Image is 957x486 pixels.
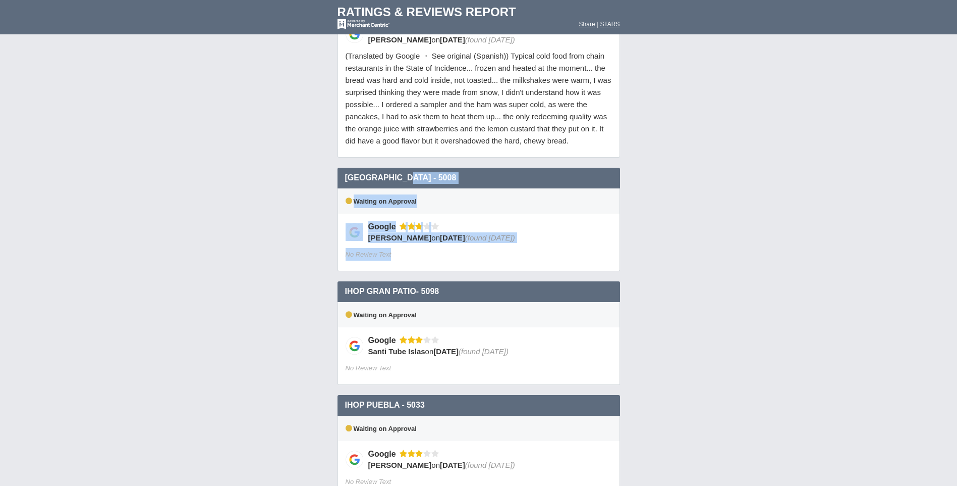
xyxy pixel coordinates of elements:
[346,425,417,432] span: Waiting on Approval
[440,35,465,44] span: [DATE]
[459,347,509,356] span: (found [DATE])
[345,401,425,409] span: IHOP Puebla - 5033
[346,251,391,258] span: No Review Text
[346,337,363,355] img: Google
[368,347,425,356] span: Santi Tube Islas
[346,364,391,372] span: No Review Text
[368,460,605,470] div: on
[440,233,465,242] span: [DATE]
[368,221,400,232] div: Google
[465,35,515,44] span: (found [DATE])
[465,233,515,242] span: (found [DATE])
[368,34,605,45] div: on
[368,233,432,242] span: [PERSON_NAME]
[465,461,515,469] span: (found [DATE])
[368,35,432,44] span: [PERSON_NAME]
[597,21,598,28] span: |
[346,198,417,205] span: Waiting on Approval
[346,451,363,468] img: Google
[579,21,595,28] a: Share
[368,335,400,346] div: Google
[368,346,605,357] div: on
[368,461,432,469] span: [PERSON_NAME]
[600,21,620,28] a: STARS
[440,461,465,469] span: [DATE]
[368,232,605,243] div: on
[346,311,417,319] span: Waiting on Approval
[345,173,457,182] span: [GEOGRAPHIC_DATA] - 5008
[346,478,391,485] span: No Review Text
[346,52,611,145] span: (Translated by Google ・ See original (Spanish)) Typical cold food from chain restaurants in the S...
[346,223,363,241] img: Google
[368,449,400,459] div: Google
[433,347,459,356] span: [DATE]
[345,287,439,296] span: IHOP Gran Patio- 5098
[337,19,389,29] img: mc-powered-by-logo-white-103.png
